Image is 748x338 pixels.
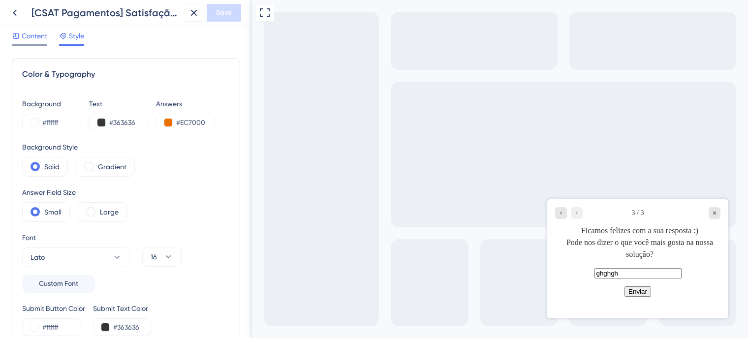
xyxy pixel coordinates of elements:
span: Content [22,30,47,42]
div: Color & Typography [22,68,230,80]
label: Large [100,206,119,218]
button: Custom Font [22,275,95,293]
div: Submit Text Color [93,303,152,314]
button: Save [207,4,241,22]
div: Answer Field Size [22,186,127,198]
span: Save [216,7,232,19]
div: Font [22,232,130,244]
div: Text [89,98,148,110]
div: [CSAT Pagamentos] Satisfação com produto. [31,6,181,20]
label: Gradient [98,161,126,173]
div: Answers [156,98,215,110]
span: 16 [151,251,157,263]
button: Lato [22,247,130,267]
iframe: UserGuiding Survey [295,199,476,318]
div: Background [22,98,81,110]
span: Style [69,30,84,42]
div: Background Style [22,141,135,153]
span: Custom Font [39,278,78,290]
span: Lato [31,251,45,263]
div: Submit Button Color [22,303,85,314]
label: Solid [44,161,60,173]
button: 16 [142,247,182,267]
label: Small [44,206,62,218]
